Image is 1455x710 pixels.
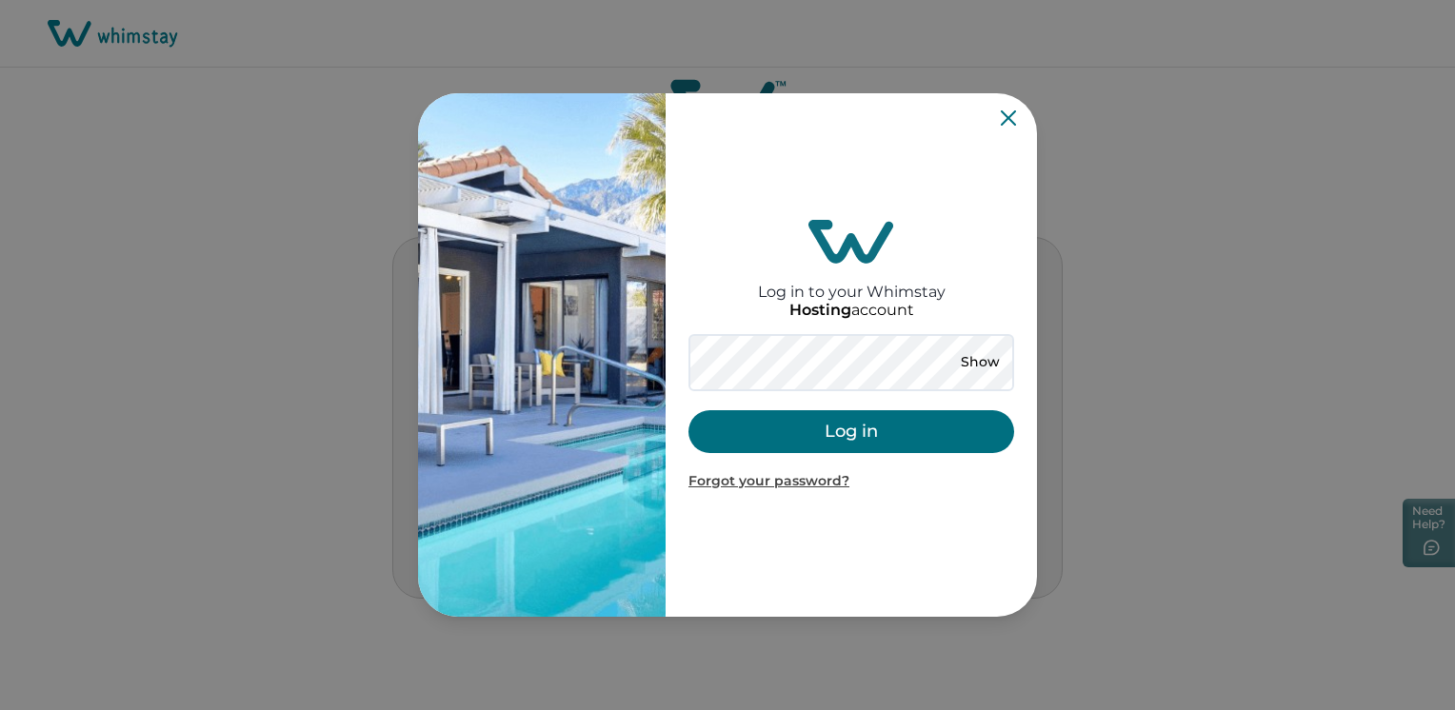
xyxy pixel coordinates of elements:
[1001,110,1016,126] button: Close
[418,93,666,617] img: auth-banner
[789,301,914,320] p: account
[688,472,1014,491] p: Forgot your password?
[758,264,946,301] h2: Log in to your Whimstay
[688,410,1014,453] button: Log in
[808,220,894,264] img: login-logo
[789,301,851,320] p: Hosting
[946,349,1014,376] button: Show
